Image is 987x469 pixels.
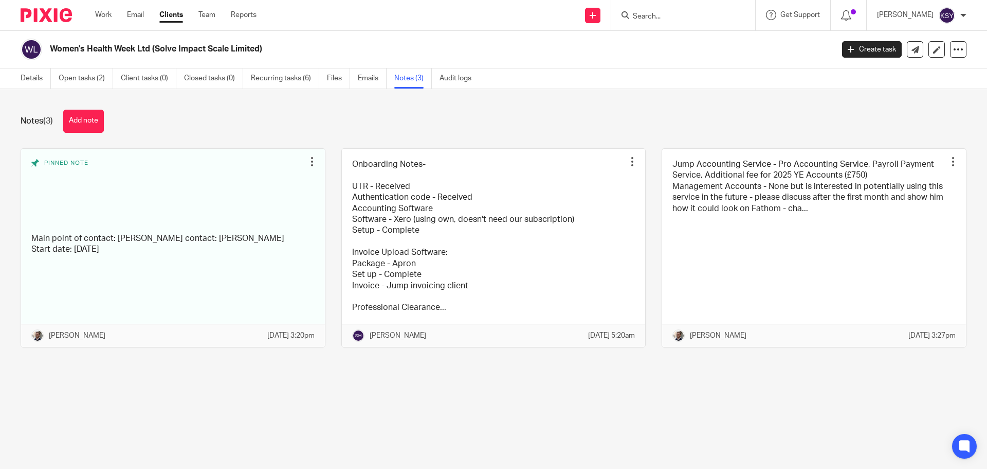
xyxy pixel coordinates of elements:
p: [PERSON_NAME] [690,331,746,341]
img: Matt%20Circle.png [31,329,44,342]
img: svg%3E [21,39,42,60]
p: [PERSON_NAME] [877,10,934,20]
span: Get Support [780,11,820,19]
a: Closed tasks (0) [184,68,243,89]
a: Audit logs [440,68,479,89]
a: Files [327,68,350,89]
p: [PERSON_NAME] [49,331,105,341]
a: Notes (3) [394,68,432,89]
a: Emails [358,68,387,89]
img: svg%3E [352,329,364,342]
input: Search [632,12,724,22]
img: Matt%20Circle.png [672,329,685,342]
a: Email [127,10,144,20]
a: Details [21,68,51,89]
a: Work [95,10,112,20]
img: Pixie [21,8,72,22]
p: [PERSON_NAME] [370,331,426,341]
span: (3) [43,117,53,125]
a: Open tasks (2) [59,68,113,89]
h1: Notes [21,116,53,127]
p: [DATE] 5:20am [588,331,635,341]
a: Clients [159,10,183,20]
a: Client tasks (0) [121,68,176,89]
img: svg%3E [939,7,955,24]
p: [DATE] 3:20pm [267,331,315,341]
h2: Women's Health Week Ltd (Solve Impact Scale Limited) [50,44,671,55]
a: Team [198,10,215,20]
button: Add note [63,110,104,133]
div: Pinned note [31,159,304,225]
p: [DATE] 3:27pm [908,331,956,341]
a: Reports [231,10,257,20]
a: Create task [842,41,902,58]
a: Recurring tasks (6) [251,68,319,89]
